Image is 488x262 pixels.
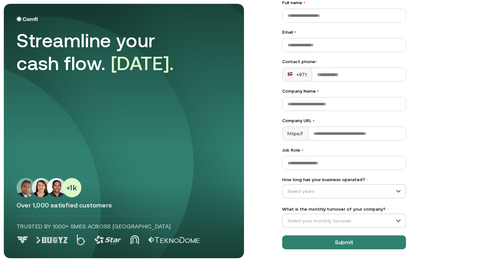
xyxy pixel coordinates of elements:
img: Logo 0 [17,236,29,244]
span: • [313,118,315,123]
img: Logo 3 [94,236,121,244]
span: • [302,147,303,153]
span: • [294,29,296,35]
img: Logo 5 [148,237,200,243]
label: Job Role [282,147,406,154]
div: Streamline your cash flow. [17,29,194,75]
label: Company Name [282,88,406,95]
span: • [317,88,319,94]
img: Logo 4 [130,235,139,244]
label: Company URL [282,117,406,124]
label: How long has your business operated? [282,176,406,183]
div: Contact phone [282,58,406,65]
img: Logo 2 [77,234,85,245]
span: • [366,178,369,182]
span: • [387,207,389,212]
span: [DATE]. [111,52,174,74]
label: Email [282,29,406,36]
p: Trusted by 1000+ SMEs across [GEOGRAPHIC_DATA] [17,222,180,231]
img: Logo 1 [36,237,68,243]
img: Logo [17,16,38,22]
div: https:// [282,127,308,140]
label: What is the monthly turnover of your company? [282,206,406,213]
p: Over 1,000 satisfied customers [17,201,231,209]
span: • [315,59,317,64]
button: Submit [282,235,406,249]
div: +971 [288,71,307,78]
